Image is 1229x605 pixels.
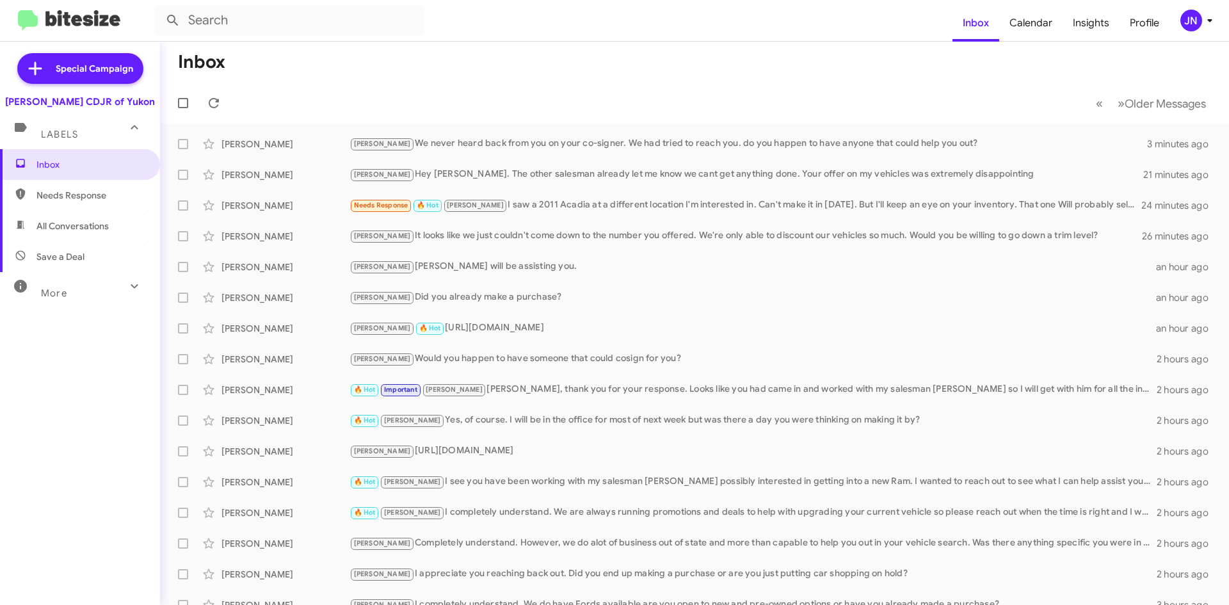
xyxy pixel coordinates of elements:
div: 21 minutes ago [1143,168,1219,181]
div: I appreciate you reaching back out. Did you end up making a purchase or are you just putting car ... [349,567,1157,581]
div: [PERSON_NAME] [221,322,349,335]
div: [PERSON_NAME] [221,230,349,243]
div: I completely understand. We are always running promotions and deals to help with upgrading your c... [349,505,1157,520]
a: Calendar [999,4,1063,42]
div: 2 hours ago [1157,414,1219,427]
span: [PERSON_NAME] [354,140,411,148]
span: [PERSON_NAME] [354,355,411,363]
span: [PERSON_NAME] [447,201,504,209]
div: 2 hours ago [1157,537,1219,550]
div: 24 minutes ago [1142,199,1219,212]
div: [PERSON_NAME] [221,537,349,550]
div: [PERSON_NAME] [221,168,349,181]
div: an hour ago [1156,261,1219,273]
span: 🔥 Hot [354,385,376,394]
span: Needs Response [354,201,408,209]
span: 🔥 Hot [419,324,441,332]
div: 2 hours ago [1157,506,1219,519]
span: All Conversations [36,220,109,232]
span: [PERSON_NAME] [354,570,411,578]
div: We never heard back from you on your co-signer. We had tried to reach you. do you happen to have ... [349,136,1147,151]
div: [PERSON_NAME] [221,291,349,304]
span: [PERSON_NAME] [354,262,411,271]
span: 🔥 Hot [354,508,376,517]
span: 🔥 Hot [354,416,376,424]
span: [PERSON_NAME] [354,232,411,240]
div: [PERSON_NAME] [221,506,349,519]
nav: Page navigation example [1089,90,1214,117]
a: Profile [1120,4,1169,42]
div: Hey [PERSON_NAME]. The other salesman already let me know we cant get anything done. Your offer o... [349,167,1143,182]
a: Special Campaign [17,53,143,84]
span: Important [384,385,417,394]
div: [PERSON_NAME] [221,568,349,581]
div: [PERSON_NAME] [221,199,349,212]
button: Next [1110,90,1214,117]
span: [PERSON_NAME] [384,508,441,517]
div: Did you already make a purchase? [349,290,1156,305]
div: Yes, of course. I will be in the office for most of next week but was there a day you were thinki... [349,413,1157,428]
a: Inbox [952,4,999,42]
h1: Inbox [178,52,225,72]
div: [PERSON_NAME] [221,353,349,366]
div: Completely understand. However, we do alot of business out of state and more than capable to help... [349,536,1157,551]
div: Would you happen to have someone that could cosign for you? [349,351,1157,366]
span: [PERSON_NAME] [354,324,411,332]
a: Insights [1063,4,1120,42]
div: [PERSON_NAME], thank you for your response. Looks like you had came in and worked with my salesma... [349,382,1157,397]
div: I saw a 2011 Acadia at a different location I'm interested in. Can't make it in [DATE]. But I'll ... [349,198,1142,213]
div: 2 hours ago [1157,383,1219,396]
div: [PERSON_NAME] [221,138,349,150]
div: [URL][DOMAIN_NAME] [349,321,1156,335]
span: [PERSON_NAME] [426,385,483,394]
div: 2 hours ago [1157,353,1219,366]
div: an hour ago [1156,322,1219,335]
span: Older Messages [1125,97,1206,111]
div: I see you have been working with my salesman [PERSON_NAME] possibly interested in getting into a ... [349,474,1157,489]
span: 🔥 Hot [354,478,376,486]
div: 26 minutes ago [1142,230,1219,243]
div: [PERSON_NAME] will be assisting you. [349,259,1156,274]
input: Search [155,5,424,36]
div: 2 hours ago [1157,445,1219,458]
div: [PERSON_NAME] [221,383,349,396]
span: Special Campaign [56,62,133,75]
span: More [41,287,67,299]
span: 🔥 Hot [417,201,438,209]
div: It looks like we just couldn't come down to the number you offered. We're only able to discount o... [349,229,1142,243]
div: 2 hours ago [1157,476,1219,488]
div: [URL][DOMAIN_NAME] [349,444,1157,458]
div: [PERSON_NAME] [221,476,349,488]
span: [PERSON_NAME] [354,447,411,455]
span: Needs Response [36,189,145,202]
div: 2 hours ago [1157,568,1219,581]
button: Previous [1088,90,1111,117]
span: [PERSON_NAME] [384,416,441,424]
span: Save a Deal [36,250,84,263]
span: Inbox [36,158,145,171]
span: « [1096,95,1103,111]
div: [PERSON_NAME] [221,261,349,273]
div: [PERSON_NAME] [221,445,349,458]
span: » [1118,95,1125,111]
div: 3 minutes ago [1147,138,1219,150]
div: [PERSON_NAME] CDJR of Yukon [5,95,155,108]
span: [PERSON_NAME] [384,478,441,486]
span: [PERSON_NAME] [354,539,411,547]
button: JN [1169,10,1215,31]
div: an hour ago [1156,291,1219,304]
div: JN [1180,10,1202,31]
span: Labels [41,129,78,140]
span: [PERSON_NAME] [354,170,411,179]
span: [PERSON_NAME] [354,293,411,302]
div: [PERSON_NAME] [221,414,349,427]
